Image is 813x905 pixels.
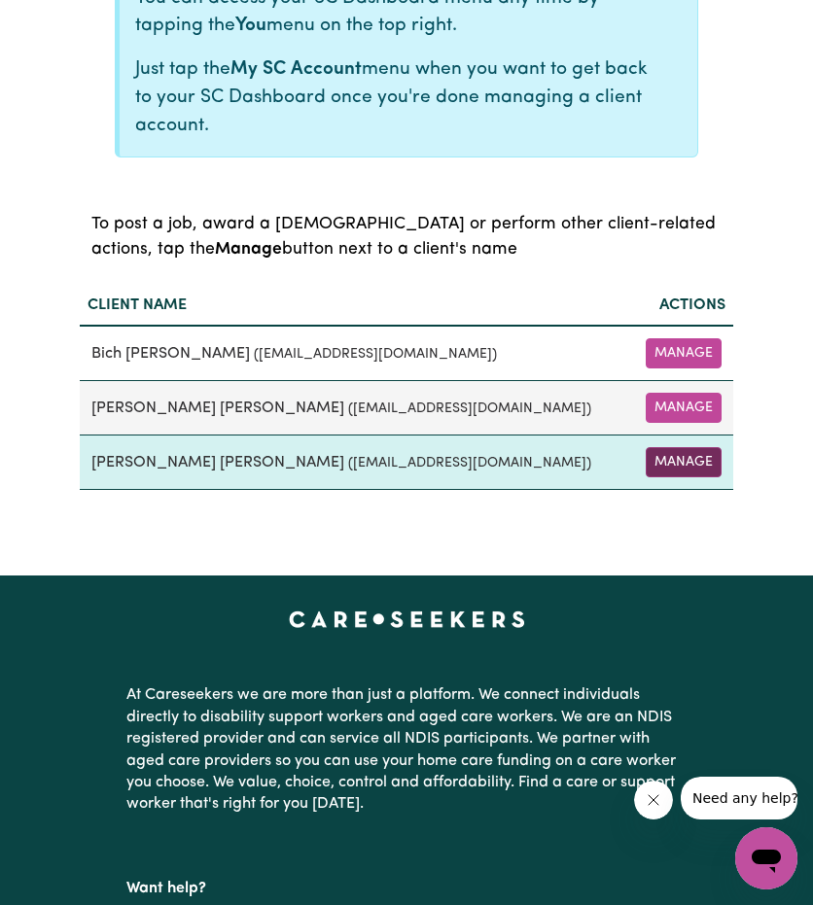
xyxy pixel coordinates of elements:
[348,401,591,416] small: ( [EMAIL_ADDRESS][DOMAIN_NAME] )
[254,347,497,362] small: ( [EMAIL_ADDRESS][DOMAIN_NAME] )
[215,241,282,258] b: Manage
[629,286,733,326] th: Actions
[646,338,722,368] button: Manage
[126,870,687,899] p: Want help?
[80,435,629,490] td: [PERSON_NAME] [PERSON_NAME]
[80,326,629,381] td: Bich [PERSON_NAME]
[12,14,118,29] span: Need any help?
[646,393,722,423] button: Manage
[230,60,362,79] b: My SC Account
[634,781,673,819] iframe: Close message
[289,610,525,626] a: Careseekers home page
[80,286,629,326] th: Client name
[80,189,734,287] caption: To post a job, award a [DEMOGRAPHIC_DATA] or perform other client-related actions, tap the button...
[735,827,797,889] iframe: Button to launch messaging window
[80,381,629,435] td: [PERSON_NAME] [PERSON_NAME]
[135,56,651,140] p: Just tap the menu when you want to get back to your SC Dashboard once you're done managing a clie...
[646,447,722,477] button: Manage
[681,777,797,819] iframe: Message from company
[126,677,687,822] p: At Careseekers we are more than just a platform. We connect individuals directly to disability su...
[235,17,266,35] b: You
[348,456,591,470] small: ( [EMAIL_ADDRESS][DOMAIN_NAME] )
